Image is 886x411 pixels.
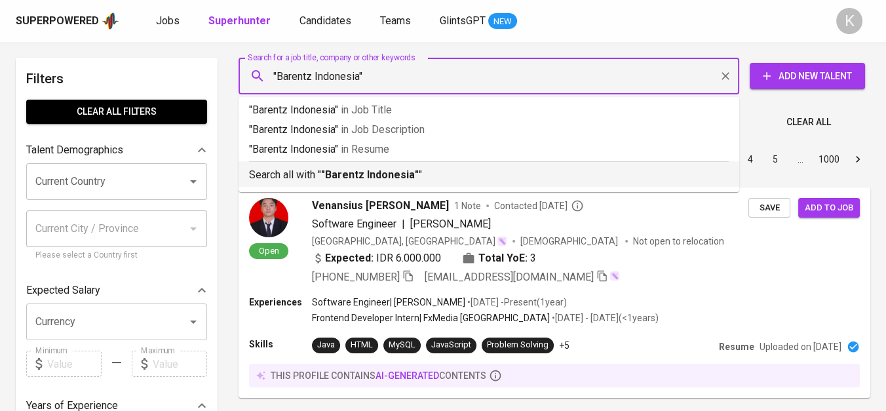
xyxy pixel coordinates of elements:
span: Contacted [DATE] [494,199,584,212]
span: 3 [530,250,536,266]
span: Clear All filters [37,104,197,120]
p: • [DATE] - [DATE] ( <1 years ) [550,311,659,324]
button: Clear All filters [26,100,207,124]
button: Add to job [798,198,860,218]
img: 16010b95097a311191fce98e742c5515.jpg [249,198,288,237]
input: Value [153,351,207,377]
span: GlintsGPT [440,14,486,27]
button: Save [748,198,790,218]
span: NEW [488,15,517,28]
p: this profile contains contents [271,369,486,382]
button: Go to page 5 [765,149,786,170]
p: Skills [249,338,312,351]
a: Superhunter [208,13,273,29]
svg: By Batam recruiter [571,199,584,212]
span: Open [254,245,284,256]
span: Jobs [156,14,180,27]
button: Open [184,313,202,331]
a: Superpoweredapp logo [16,11,119,31]
div: Java [317,339,335,351]
p: Resume [719,340,754,353]
p: Search all with " " [249,167,729,183]
span: Add to job [805,201,853,216]
button: Go to page 4 [740,149,761,170]
p: Talent Demographics [26,142,123,158]
div: … [790,153,811,166]
img: magic_wand.svg [497,236,507,246]
p: Please select a Country first [35,249,198,262]
span: 1 Note [454,199,481,212]
a: Teams [380,13,414,29]
p: • [DATE] - Present ( 1 year ) [465,296,567,309]
span: AI-generated [376,370,439,381]
span: Add New Talent [760,68,855,85]
p: "Barentz Indonesia" [249,142,729,157]
b: Superhunter [208,14,271,27]
p: +5 [559,339,569,352]
div: K [836,8,862,34]
button: Clear All [781,110,836,134]
a: Candidates [299,13,354,29]
a: Jobs [156,13,182,29]
button: Clear [716,67,735,85]
span: in Job Description [341,123,425,136]
span: Teams [380,14,411,27]
span: Save [755,201,784,216]
p: Uploaded on [DATE] [760,340,841,353]
img: magic_wand.svg [609,271,620,281]
button: Add New Talent [750,63,865,89]
p: Software Engineer | [PERSON_NAME] [312,296,465,309]
h6: Filters [26,68,207,89]
span: [PHONE_NUMBER] [312,271,400,283]
div: HTML [351,339,373,351]
span: | [402,216,405,232]
span: [EMAIL_ADDRESS][DOMAIN_NAME] [425,271,594,283]
nav: pagination navigation [638,149,870,170]
img: app logo [102,11,119,31]
div: Problem Solving [487,339,549,351]
p: Not open to relocation [633,235,724,248]
b: Total YoE: [478,250,528,266]
p: "Barentz Indonesia" [249,102,729,118]
span: in Job Title [341,104,392,116]
span: [DEMOGRAPHIC_DATA] [520,235,620,248]
span: Clear All [786,114,831,130]
a: OpenVenansius [PERSON_NAME]1 NoteContacted [DATE]Software Engineer|[PERSON_NAME][GEOGRAPHIC_DATA]... [239,187,870,398]
span: Candidates [299,14,351,27]
div: JavaScript [431,339,471,351]
p: Frontend Developer Intern | FxMedia [GEOGRAPHIC_DATA] [312,311,550,324]
button: Open [184,172,202,191]
p: "Barentz Indonesia" [249,122,729,138]
a: GlintsGPT NEW [440,13,517,29]
span: [PERSON_NAME] [410,218,491,230]
div: MySQL [389,339,415,351]
p: Experiences [249,296,312,309]
b: "Barentz Indonesia" [321,168,419,181]
div: Superpowered [16,14,99,29]
span: in Resume [341,143,389,155]
span: Venansius [PERSON_NAME] [312,198,449,214]
button: Go to page 1000 [815,149,843,170]
b: Expected: [325,250,374,266]
div: IDR 6.000.000 [312,250,441,266]
div: Talent Demographics [26,137,207,163]
input: Value [47,351,102,377]
button: Go to next page [847,149,868,170]
div: [GEOGRAPHIC_DATA], [GEOGRAPHIC_DATA] [312,235,507,248]
span: Software Engineer [312,218,396,230]
p: Expected Salary [26,283,100,298]
div: Expected Salary [26,277,207,303]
